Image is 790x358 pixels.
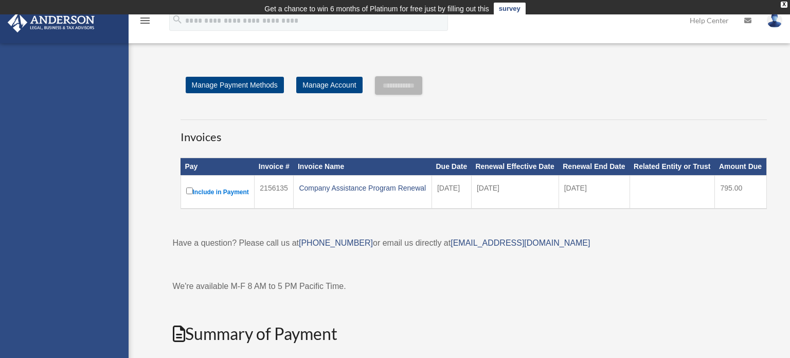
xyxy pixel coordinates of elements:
td: [DATE] [471,175,559,209]
th: Invoice # [255,158,294,176]
th: Related Entity or Trust [630,158,715,176]
td: [DATE] [432,175,471,209]
div: Get a chance to win 6 months of Platinum for free just by filling out this [264,3,489,15]
a: [PHONE_NUMBER] [299,238,373,247]
i: menu [139,14,151,27]
input: Include in Payment [186,187,193,194]
th: Renewal End Date [559,158,630,176]
label: Include in Payment [186,185,249,198]
a: menu [139,18,151,27]
th: Pay [181,158,255,176]
img: Anderson Advisors Platinum Portal [5,12,98,32]
th: Renewal Effective Date [471,158,559,176]
div: Company Assistance Program Renewal [299,181,426,195]
td: [DATE] [559,175,630,209]
p: We're available M-F 8 AM to 5 PM Pacific Time. [173,279,775,294]
th: Due Date [432,158,471,176]
a: [EMAIL_ADDRESS][DOMAIN_NAME] [451,238,590,247]
i: search [172,14,183,25]
th: Invoice Name [294,158,432,176]
th: Amount Due [715,158,766,176]
p: Have a question? Please call us at or email us directly at [173,236,775,250]
a: Manage Payment Methods [186,77,284,93]
img: User Pic [767,13,782,28]
a: survey [494,3,526,15]
td: 795.00 [715,175,766,209]
div: close [781,2,787,8]
td: 2156135 [255,175,294,209]
a: Manage Account [296,77,362,93]
h2: Summary of Payment [173,322,775,346]
h3: Invoices [181,120,767,145]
